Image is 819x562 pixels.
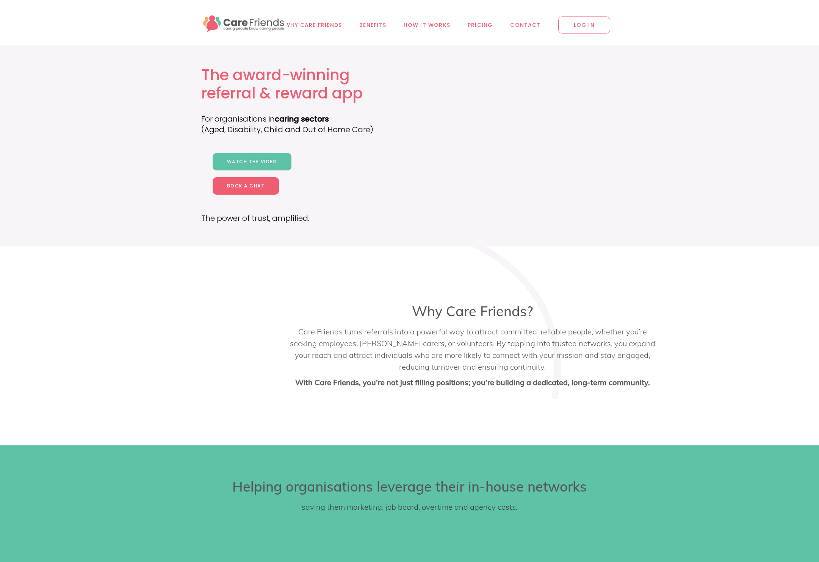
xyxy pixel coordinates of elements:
a: Book a chat [213,177,279,195]
span: Watch the video [227,158,277,165]
span: How it works [404,21,450,30]
p: For organisations in [201,114,391,124]
span: Book a chat [227,183,265,189]
h3: Why Care Friends? [289,303,656,320]
p: Care Friends turns referrals into a powerful way to attract committed, reliable people, whether y... [289,326,656,373]
p: (Aged, Disability, Child and Out of Home Care) [201,124,391,135]
strong: With Care Friends, you’re not just filling positions; you’re building a dedicated, long-term comm... [295,378,650,387]
b: caring sectors [275,114,329,124]
span: Pricing [468,21,493,30]
span: Contact [510,21,540,30]
h1: The award-winning referral & reward app [201,66,391,102]
a: Watch the video [213,153,292,170]
span: Why Care Friends [285,21,342,30]
span: Benefits [359,21,386,30]
p: The power of trust, amplified. [201,213,391,223]
span: LOG IN [558,17,610,34]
